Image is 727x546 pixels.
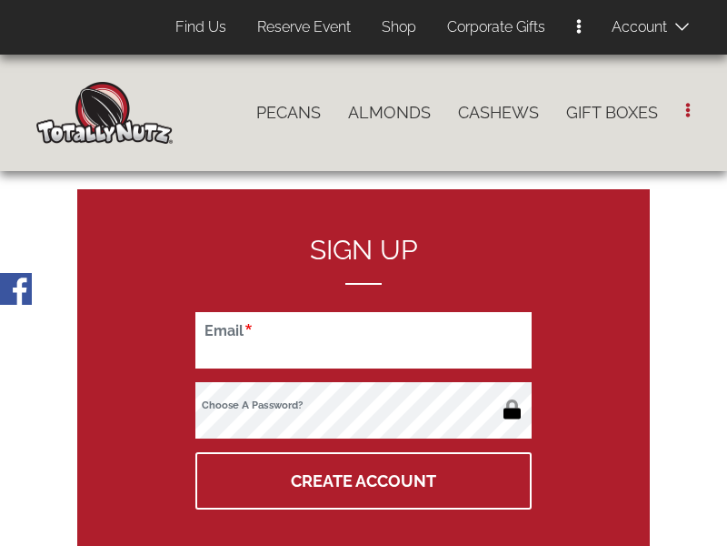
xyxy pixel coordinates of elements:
[433,10,559,45] a: Corporate Gifts
[368,10,430,45] a: Shop
[195,235,532,285] h2: Sign up
[195,312,532,369] input: Email
[36,82,173,144] img: Home
[195,452,532,510] button: Create Account
[244,10,364,45] a: Reserve Event
[162,10,240,45] a: Find Us
[444,94,553,132] a: Cashews
[334,94,444,132] a: Almonds
[553,94,672,132] a: Gift Boxes
[243,94,334,132] a: Pecans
